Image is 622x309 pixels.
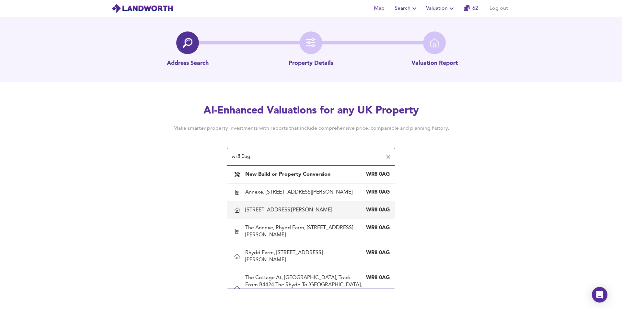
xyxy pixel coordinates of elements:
button: Clear [384,152,393,161]
button: Search [392,2,421,15]
p: Property Details [289,59,333,68]
div: The Annexe, Rhydd Farm, [STREET_ADDRESS][PERSON_NAME] [245,224,364,239]
button: Log out [487,2,511,15]
button: 62 [461,2,481,15]
img: filter-icon [306,38,316,48]
h4: Make smarter property investments with reports that include comprehensive price, comparable and p... [163,125,459,132]
span: Map [371,4,387,13]
div: WR8 0AG [364,171,390,178]
input: Enter a postcode to start... [230,151,383,163]
button: Valuation [423,2,458,15]
div: Rhydd Farm, [STREET_ADDRESS][PERSON_NAME] [245,249,364,264]
div: The Cottage At, [GEOGRAPHIC_DATA], Track From B4424 The Rhydd To [GEOGRAPHIC_DATA], [PERSON_NAME]... [245,274,364,303]
p: Valuation Report [411,59,458,68]
span: Log out [490,4,508,13]
b: New Build or Property Conversion [245,172,330,177]
img: search-icon [183,38,192,48]
div: WR8 0AG [364,189,390,196]
span: Search [395,4,418,13]
div: WR8 0AG [364,274,390,281]
div: [STREET_ADDRESS][PERSON_NAME] [245,207,335,214]
h2: AI-Enhanced Valuations for any UK Property [163,104,459,118]
div: Annexe, [STREET_ADDRESS][PERSON_NAME] [245,189,355,196]
span: Valuation [426,4,455,13]
img: home-icon [430,38,439,48]
p: Address Search [167,59,209,68]
div: Open Intercom Messenger [592,287,607,303]
div: WR8 0AG [364,224,390,232]
img: logo [111,4,173,13]
a: 62 [464,4,478,13]
div: WR8 0AG [364,207,390,214]
button: Map [369,2,389,15]
div: WR8 0AG [364,249,390,256]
